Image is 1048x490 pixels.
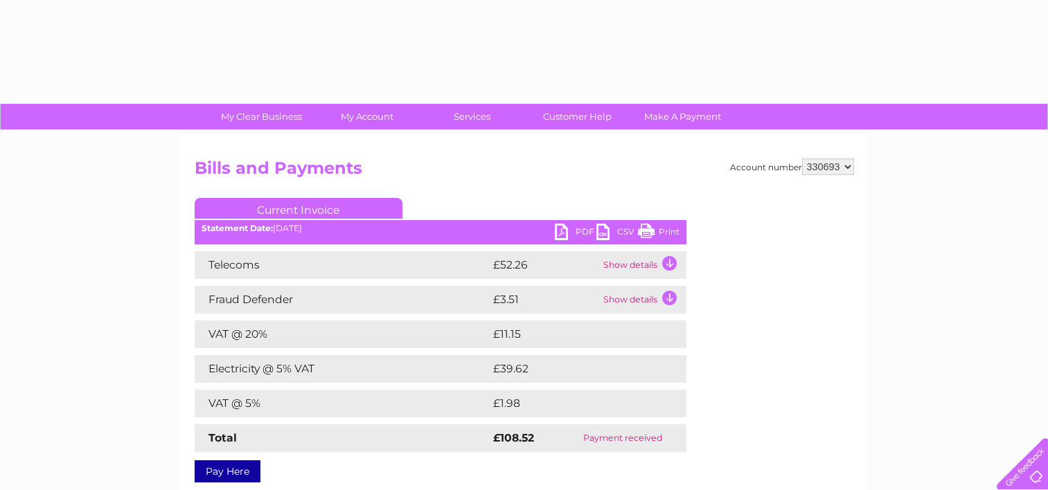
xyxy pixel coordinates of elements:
a: CSV [596,224,638,244]
strong: £108.52 [493,431,534,444]
h2: Bills and Payments [195,158,854,185]
a: Services [415,104,529,129]
td: £3.51 [490,286,600,314]
a: My Account [310,104,424,129]
td: Show details [600,286,686,314]
td: Fraud Defender [195,286,490,314]
a: My Clear Business [204,104,319,129]
a: Make A Payment [625,104,740,129]
td: VAT @ 5% [195,390,490,417]
td: Payment received [560,424,686,452]
td: £52.26 [490,251,600,279]
td: Telecoms [195,251,490,279]
a: Current Invoice [195,198,402,219]
a: Pay Here [195,460,260,482]
td: £39.62 [490,355,659,383]
b: Statement Date: [202,223,273,233]
td: £11.15 [490,320,654,348]
td: £1.98 [490,390,653,417]
td: Electricity @ 5% VAT [195,355,490,383]
a: Print [638,224,680,244]
a: Customer Help [520,104,634,129]
div: [DATE] [195,224,686,233]
td: VAT @ 20% [195,320,490,348]
div: Account number [730,158,854,175]
td: Show details [600,251,686,279]
strong: Total [208,431,237,444]
a: PDF [555,224,596,244]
